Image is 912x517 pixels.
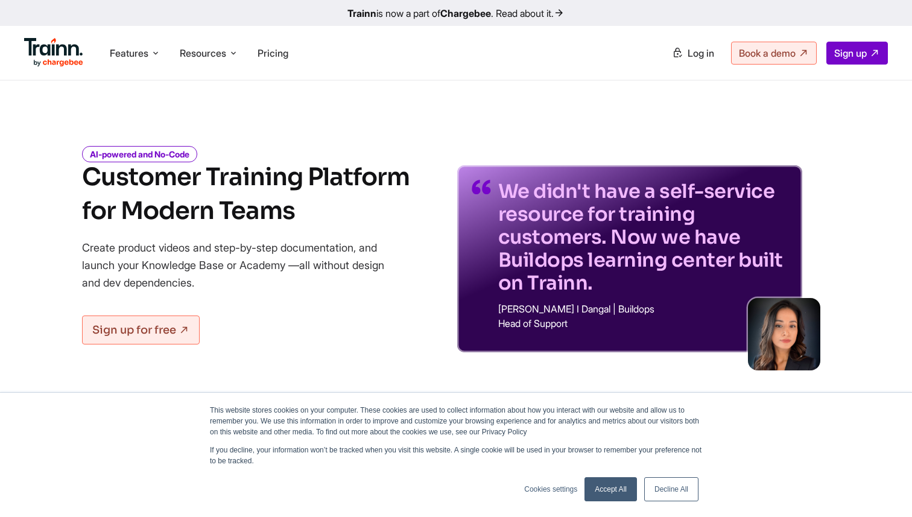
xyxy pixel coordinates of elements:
[524,484,577,495] a: Cookies settings
[584,477,637,501] a: Accept All
[440,7,491,19] b: Chargebee
[82,160,410,228] h1: Customer Training Platform for Modern Teams
[180,46,226,60] span: Resources
[110,46,148,60] span: Features
[739,47,796,59] span: Book a demo
[688,47,714,59] span: Log in
[834,47,867,59] span: Sign up
[826,42,888,65] a: Sign up
[347,7,376,19] b: Trainn
[210,445,702,466] p: If you decline, your information won’t be tracked when you visit this website. A single cookie wi...
[665,42,721,64] a: Log in
[498,304,788,314] p: [PERSON_NAME] I Dangal | Buildops
[82,316,200,344] a: Sign up for free
[498,180,788,294] p: We didn't have a self-service resource for training customers. Now we have Buildops learning cent...
[731,42,817,65] a: Book a demo
[644,477,698,501] a: Decline All
[472,180,491,194] img: quotes-purple.41a7099.svg
[210,405,702,437] p: This website stores cookies on your computer. These cookies are used to collect information about...
[748,298,820,370] img: sabina-buildops.d2e8138.png
[498,319,788,328] p: Head of Support
[24,38,83,67] img: Trainn Logo
[258,47,288,59] a: Pricing
[852,459,912,517] iframe: Chat Widget
[82,146,197,162] i: AI-powered and No-Code
[82,239,402,291] p: Create product videos and step-by-step documentation, and launch your Knowledge Base or Academy —...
